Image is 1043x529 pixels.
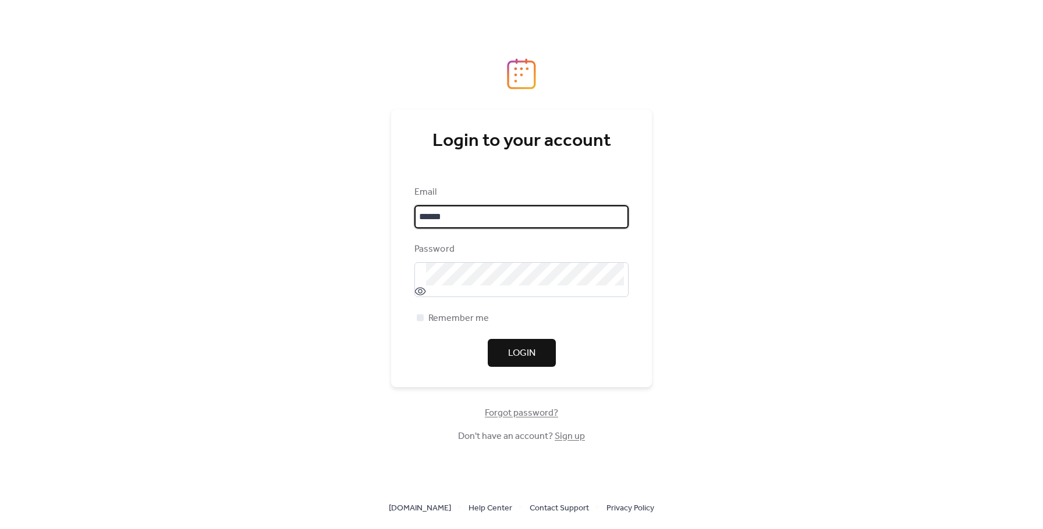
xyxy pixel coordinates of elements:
[530,501,589,515] a: Contact Support
[507,58,536,90] img: logo
[414,242,626,256] div: Password
[414,185,626,199] div: Email
[606,501,654,515] a: Privacy Policy
[488,339,556,367] button: Login
[389,501,451,515] a: [DOMAIN_NAME]
[469,501,512,515] a: Help Center
[389,502,451,516] span: [DOMAIN_NAME]
[458,430,585,444] span: Don't have an account?
[428,312,489,326] span: Remember me
[485,410,558,416] a: Forgot password?
[469,502,512,516] span: Help Center
[485,406,558,420] span: Forgot password?
[555,427,585,445] a: Sign up
[606,502,654,516] span: Privacy Policy
[508,346,535,360] span: Login
[530,502,589,516] span: Contact Support
[414,130,629,153] div: Login to your account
